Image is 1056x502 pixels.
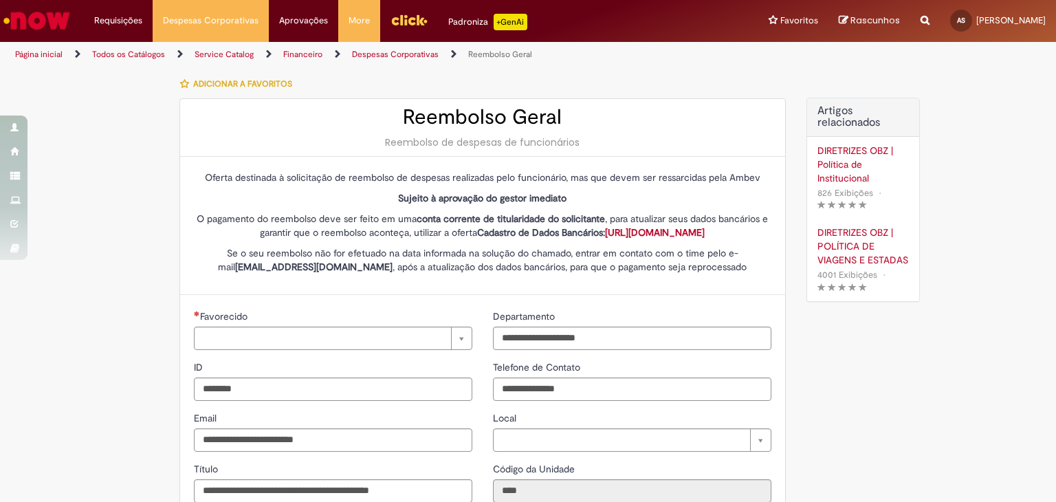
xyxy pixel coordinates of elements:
[94,14,142,28] span: Requisições
[15,49,63,60] a: Página inicial
[417,212,605,225] strong: conta corrente de titularidade do solicitante
[194,428,472,452] input: Email
[494,14,527,30] p: +GenAi
[493,462,577,476] label: Somente leitura - Código da Unidade
[194,212,771,239] p: O pagamento do reembolso deve ser feito em uma , para atualizar seus dados bancários e garantir q...
[195,49,254,60] a: Service Catalog
[817,226,909,267] a: DIRETRIZES OBZ | POLÍTICA DE VIAGENS E ESTADAS
[194,463,221,475] span: Título
[194,378,472,401] input: ID
[352,49,439,60] a: Despesas Corporativas
[493,412,519,424] span: Local
[194,171,771,184] p: Oferta destinada à solicitação de reembolso de despesas realizadas pelo funcionário, mas que deve...
[493,361,583,373] span: Telefone de Contato
[880,265,888,284] span: •
[493,327,771,350] input: Departamento
[349,14,370,28] span: More
[194,412,219,424] span: Email
[976,14,1046,26] span: [PERSON_NAME]
[235,261,393,273] strong: [EMAIL_ADDRESS][DOMAIN_NAME]
[398,192,566,204] strong: Sujeito à aprovação do gestor imediato
[876,184,884,202] span: •
[817,144,909,185] a: DIRETRIZES OBZ | Política de Institucional
[194,311,200,316] span: Necessários
[817,187,873,199] span: 826 Exibições
[194,361,206,373] span: ID
[193,78,292,89] span: Adicionar a Favoritos
[477,226,705,239] strong: Cadastro de Dados Bancários:
[493,378,771,401] input: Telefone de Contato
[194,135,771,149] div: Reembolso de despesas de funcionários
[92,49,165,60] a: Todos os Catálogos
[279,14,328,28] span: Aprovações
[839,14,900,28] a: Rascunhos
[194,106,771,129] h2: Reembolso Geral
[200,310,250,323] span: Necessários - Favorecido
[448,14,527,30] div: Padroniza
[468,49,532,60] a: Reembolso Geral
[957,16,965,25] span: AS
[283,49,322,60] a: Financeiro
[780,14,818,28] span: Favoritos
[179,69,300,98] button: Adicionar a Favoritos
[390,10,428,30] img: click_logo_yellow_360x200.png
[163,14,258,28] span: Despesas Corporativas
[493,463,577,475] span: Somente leitura - Código da Unidade
[1,7,72,34] img: ServiceNow
[605,226,705,239] a: [URL][DOMAIN_NAME]
[194,327,472,350] a: Limpar campo Favorecido
[493,310,558,323] span: Departamento
[817,105,909,129] h3: Artigos relacionados
[493,428,771,452] a: Limpar campo Local
[850,14,900,27] span: Rascunhos
[10,42,694,67] ul: Trilhas de página
[817,269,877,281] span: 4001 Exibições
[194,246,771,274] p: Se o seu reembolso não for efetuado na data informada na solução do chamado, entrar em contato co...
